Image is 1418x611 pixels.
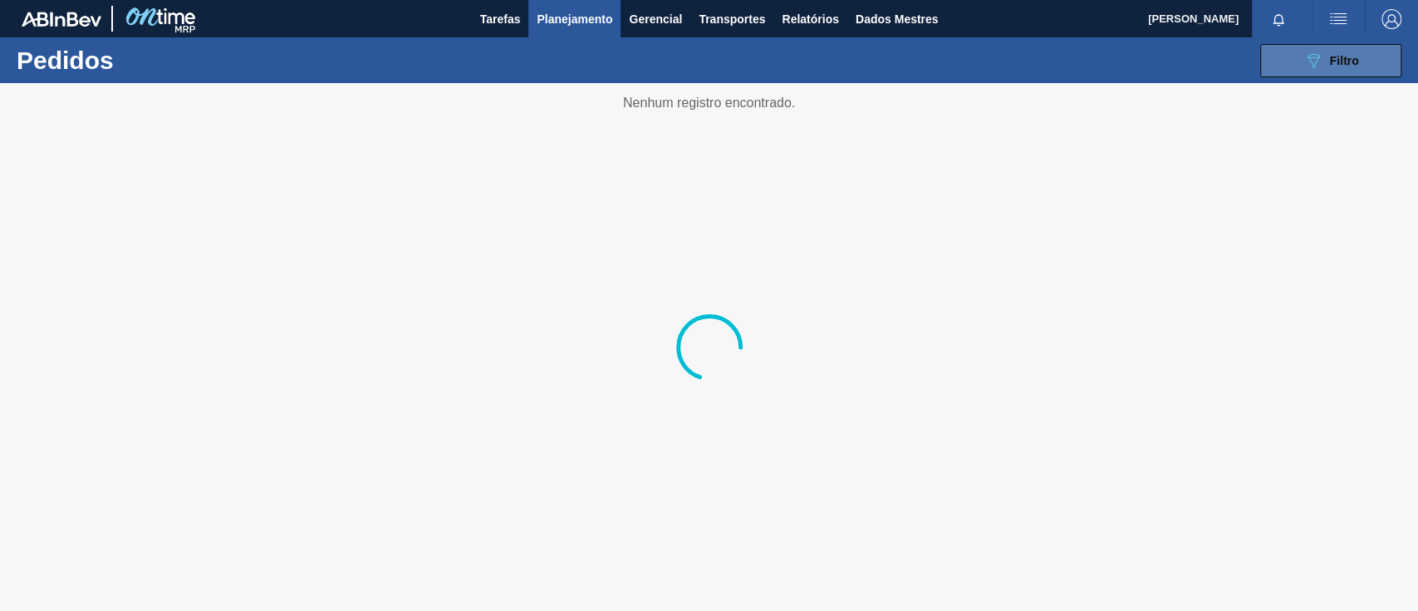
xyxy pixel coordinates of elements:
button: Filtro [1260,44,1401,77]
font: Filtro [1330,54,1359,67]
font: Pedidos [17,47,114,74]
img: TNhmsLtSVTkK8tSr43FrP2fwEKptu5GPRR3wAAAABJRU5ErkJggg== [22,12,101,27]
font: Tarefas [480,12,521,26]
font: [PERSON_NAME] [1148,12,1239,25]
font: Planejamento [537,12,612,26]
font: Gerencial [629,12,682,26]
font: Dados Mestres [856,12,939,26]
img: Sair [1381,9,1401,29]
font: Relatórios [782,12,838,26]
img: ações do usuário [1328,9,1348,29]
button: Notificações [1252,7,1305,31]
font: Transportes [699,12,765,26]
